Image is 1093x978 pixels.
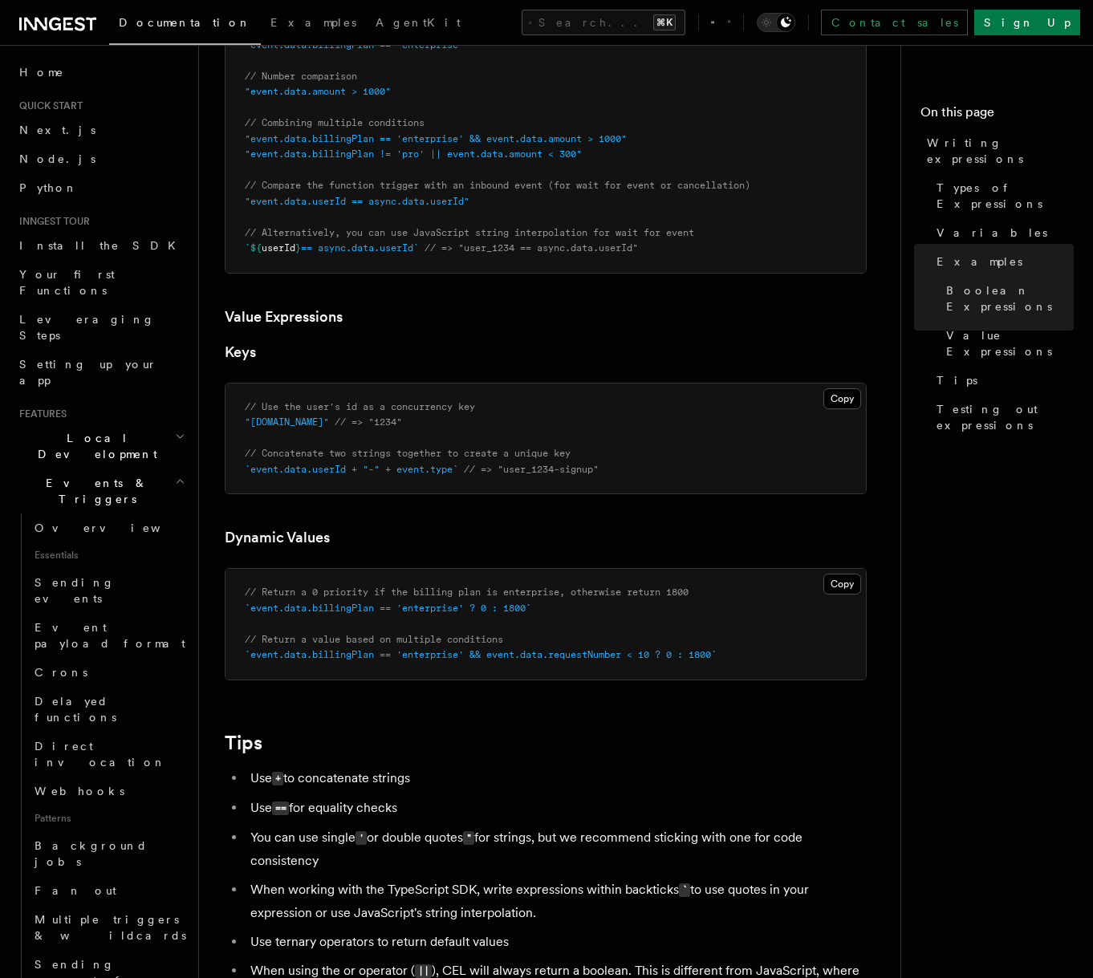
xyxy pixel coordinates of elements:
code: + [272,772,283,785]
code: || [415,964,432,978]
span: `event.data.billingPlan == 'enterprise' && event.data.requestNumber < 10 ? 0 : 1800` [245,649,717,660]
span: // Concatenate two strings together to create a unique key [245,448,571,459]
a: Delayed functions [28,687,189,732]
span: AgentKit [376,16,461,29]
span: ` [245,242,250,254]
span: // Use the user's id as a concurrency key [245,401,475,412]
span: Examples [937,254,1022,270]
span: // Compare the function trigger with an inbound event (for wait for event or cancellation) [245,180,750,191]
span: Home [19,64,64,80]
span: Next.js [19,124,95,136]
code: == [272,801,289,815]
a: Boolean Expressions [940,276,1074,321]
span: // Number comparison [245,71,357,82]
span: Your first Functions [19,268,115,297]
span: // Return a 0 priority if the billing plan is enterprise, otherwise return 1800 [245,586,689,598]
li: Use to concatenate strings [246,767,867,790]
span: // => "1234" [335,416,402,428]
span: Writing expressions [927,135,1074,167]
h4: On this page [920,103,1074,128]
a: Sending events [28,568,189,613]
span: Examples [270,16,356,29]
span: Setting up your app [19,358,157,387]
span: // => "user_1234 == async.data.userId" [425,242,638,254]
span: Features [13,408,67,420]
span: Types of Expressions [937,180,1074,212]
span: Testing out expressions [937,401,1074,433]
span: Patterns [28,806,189,831]
span: `event.data.userId + "-" + event.type` [245,464,458,475]
span: `event.data.billingPlan == 'enterprise' ? 0 : 1800` [245,603,531,614]
span: Background jobs [35,839,148,868]
span: // => "user_1234-signup" [464,464,599,475]
code: ' [356,831,367,845]
a: Your first Functions [13,260,189,305]
a: Types of Expressions [930,173,1074,218]
a: Contact sales [821,10,968,35]
span: "event.data.amount > 1000" [245,86,391,97]
button: Copy [823,388,861,409]
a: Direct invocation [28,732,189,777]
span: "event.data.userId == async.data.userId" [245,196,469,207]
span: // Return a value based on multiple conditions [245,634,503,645]
span: Delayed functions [35,695,116,724]
span: Essentials [28,542,189,568]
a: Crons [28,658,189,687]
li: When working with the TypeScript SDK, write expressions within backticks to use quotes in your ex... [246,879,867,924]
a: Tips [225,732,262,754]
a: Fan out [28,876,189,905]
span: // Alternatively, you can use JavaScript string interpolation for wait for event [245,227,694,238]
span: Crons [35,666,87,679]
button: Search...⌘K [522,10,685,35]
a: Examples [261,5,366,43]
span: Overview [35,521,200,534]
span: Event payload format [35,621,185,650]
li: Use ternary operators to return default values [246,931,867,953]
a: Tips [930,366,1074,395]
a: Home [13,58,189,87]
code: ` [679,883,690,897]
span: Direct invocation [35,740,166,769]
span: ${ [250,242,262,254]
a: Sign Up [974,10,1080,35]
span: Boolean Expressions [946,282,1074,315]
li: Use for equality checks [246,797,867,820]
span: == async.data.userId` [301,242,419,254]
span: Multiple triggers & wildcards [35,913,186,942]
span: Python [19,181,78,194]
kbd: ⌘K [653,14,676,30]
button: Toggle dark mode [757,13,795,32]
button: Local Development [13,424,189,469]
code: " [463,831,474,845]
span: Documentation [119,16,251,29]
span: Local Development [13,430,175,462]
a: Install the SDK [13,231,189,260]
a: Python [13,173,189,202]
a: Examples [930,247,1074,276]
a: Node.js [13,144,189,173]
a: Background jobs [28,831,189,876]
span: Inngest tour [13,215,90,228]
span: Install the SDK [19,239,185,252]
a: Event payload format [28,613,189,658]
span: "event.data.billingPlan == 'enterprise'" [245,39,469,51]
span: Variables [937,225,1047,241]
li: You can use single or double quotes for strings, but we recommend sticking with one for code cons... [246,826,867,872]
span: Webhooks [35,785,124,797]
span: Sending events [35,576,115,605]
span: Events & Triggers [13,475,175,507]
span: Tips [937,372,977,388]
span: Value Expressions [946,327,1074,359]
span: // Combining multiple conditions [245,117,425,128]
span: userId [262,242,295,254]
a: Setting up your app [13,350,189,395]
a: Writing expressions [920,128,1074,173]
span: Leveraging Steps [19,313,155,342]
a: Dynamic Values [225,526,330,549]
a: Multiple triggers & wildcards [28,905,189,950]
a: Next.js [13,116,189,144]
a: Webhooks [28,777,189,806]
span: "[DOMAIN_NAME]" [245,416,329,428]
a: AgentKit [366,5,470,43]
a: Variables [930,218,1074,247]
